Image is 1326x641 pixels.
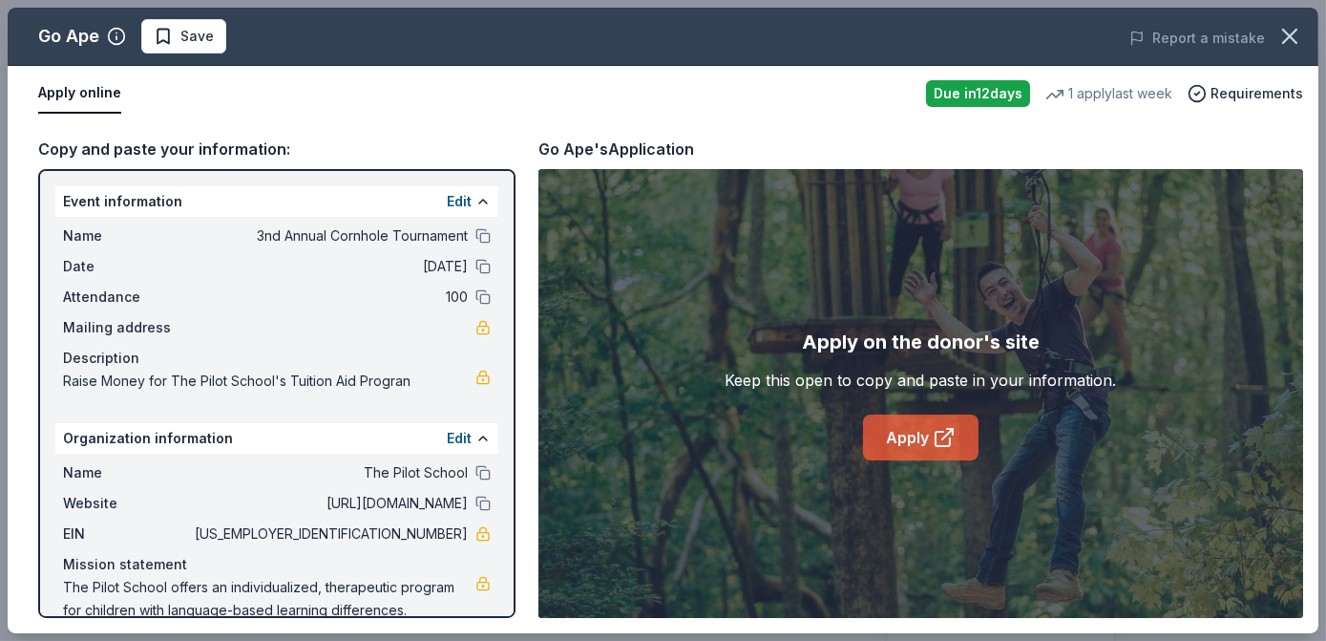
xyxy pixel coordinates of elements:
div: Mission statement [63,553,491,576]
div: Event information [55,186,498,217]
div: Keep this open to copy and paste in your information. [726,369,1117,392]
span: The Pilot School [191,461,468,484]
span: Website [63,492,191,515]
button: Save [141,19,226,53]
span: 100 [191,286,468,309]
button: Edit [447,427,472,450]
div: Description [63,347,491,370]
div: Due in 12 days [926,80,1030,107]
button: Edit [447,190,472,213]
span: [DATE] [191,255,468,278]
div: Copy and paste your information: [38,137,516,161]
div: Organization information [55,423,498,454]
a: Apply [863,415,979,460]
div: Go Ape [38,21,99,52]
div: Go Ape's Application [538,137,694,161]
span: Mailing address [63,316,191,339]
span: Date [63,255,191,278]
span: Name [63,461,191,484]
button: Apply online [38,74,121,114]
span: The Pilot School offers an individualized, therapeutic program for children with language-based l... [63,576,475,622]
span: [US_EMPLOYER_IDENTIFICATION_NUMBER] [191,523,468,545]
span: EIN [63,523,191,545]
span: Attendance [63,286,191,309]
button: Requirements [1188,82,1303,105]
div: 1 apply last week [1045,82,1172,105]
span: Name [63,224,191,247]
span: 3nd Annual Cornhole Tournament [191,224,468,247]
button: Report a mistake [1129,27,1265,50]
div: Apply on the donor's site [802,327,1040,357]
span: Raise Money for The Pilot School's Tuition Aid Progran [63,370,475,393]
span: [URL][DOMAIN_NAME] [191,492,468,515]
span: Save [180,25,214,48]
span: Requirements [1210,82,1303,105]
